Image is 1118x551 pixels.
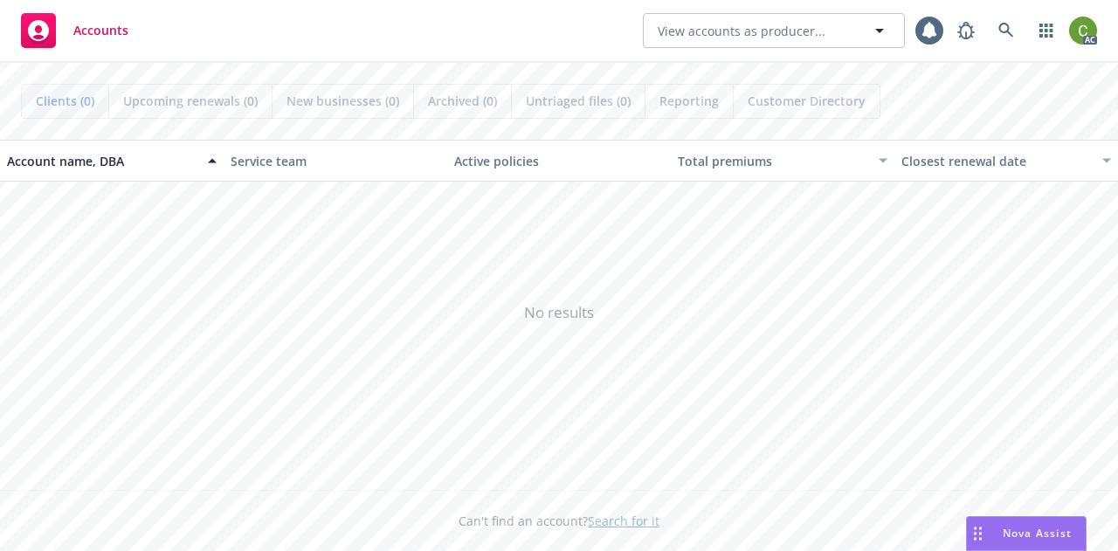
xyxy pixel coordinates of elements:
span: Accounts [73,24,128,38]
button: Nova Assist [966,516,1087,551]
div: Total premiums [678,152,868,170]
span: Untriaged files (0) [526,92,631,110]
button: View accounts as producer... [643,13,905,48]
button: Closest renewal date [894,140,1118,182]
span: Customer Directory [748,92,866,110]
button: Service team [224,140,447,182]
a: Report a Bug [949,13,983,48]
img: photo [1069,17,1097,45]
a: Search for it [588,513,659,529]
a: Switch app [1029,13,1064,48]
div: Drag to move [967,517,989,550]
div: Account name, DBA [7,152,197,170]
span: Nova Assist [1003,526,1072,541]
span: View accounts as producer... [658,22,825,40]
span: Can't find an account? [459,512,659,530]
a: Accounts [14,6,135,55]
span: Reporting [659,92,719,110]
div: Closest renewal date [901,152,1092,170]
button: Active policies [447,140,671,182]
button: Total premiums [671,140,894,182]
span: Clients (0) [36,92,94,110]
a: Search [989,13,1024,48]
div: Active policies [454,152,664,170]
span: Archived (0) [428,92,497,110]
div: Service team [231,152,440,170]
span: Upcoming renewals (0) [123,92,258,110]
span: New businesses (0) [286,92,399,110]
